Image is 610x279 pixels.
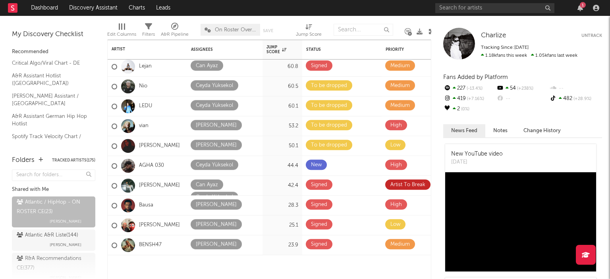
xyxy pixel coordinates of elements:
div: Ceyda Yüksekol [196,160,233,170]
button: News Feed [443,124,485,137]
div: 23.9 [266,241,298,250]
div: A&R Pipeline [161,30,189,39]
a: vian [139,123,149,129]
a: [PERSON_NAME] [139,182,180,189]
button: Change History [515,124,569,137]
input: Search for artists [435,3,554,13]
div: Medium [390,61,410,71]
div: 42.4 [266,181,298,190]
span: On Roster Overview [215,27,256,33]
div: -- [496,94,549,104]
button: Untrack [581,32,602,40]
a: [PERSON_NAME] [139,222,180,229]
div: To be dropped [311,140,347,150]
span: Tracking Since: [DATE] [481,45,529,50]
div: 44.4 [266,161,298,171]
div: Signed [311,200,327,210]
div: Artist To Break [390,180,425,190]
div: Jump Score [266,45,286,54]
div: Signed [311,220,327,229]
div: To be dropped [311,81,347,90]
div: 50.1 [266,141,298,151]
div: 60.1 [266,102,298,111]
a: Critical Algo/Viral Chart - DE [12,59,87,67]
div: 419 [443,94,496,104]
div: Assignees [191,47,247,52]
a: Lejan [139,63,152,70]
a: BENSH47 [139,242,162,248]
span: 1.05k fans last week [481,53,577,58]
a: [PERSON_NAME] Assistant / [GEOGRAPHIC_DATA] [12,92,87,108]
div: Signed [311,61,327,71]
div: Medium [390,101,410,110]
div: 227 [443,83,496,94]
div: 1 [580,2,586,8]
div: Atlantic A&R Liste ( 144 ) [17,231,78,240]
div: [PERSON_NAME] [196,240,237,249]
div: Signed [311,240,327,249]
div: Jump Score [296,30,322,39]
span: 0 % [460,107,469,112]
span: +238 % [516,87,533,91]
span: [PERSON_NAME] [50,217,81,226]
div: High [390,200,402,210]
div: [PERSON_NAME] [196,200,237,210]
div: 60.5 [266,82,298,91]
div: New [311,160,322,170]
div: High [390,121,402,130]
div: [PERSON_NAME] [196,121,237,130]
div: 60.8 [266,62,298,71]
div: Can Ayaz [196,61,218,71]
div: 54 [496,83,549,94]
div: My Discovery Checklist [12,30,95,39]
div: [DATE] [451,158,503,166]
a: Nio [139,83,147,90]
div: Status [306,47,358,52]
a: A&R Assistant Hotlist ([GEOGRAPHIC_DATA]) [12,71,87,88]
a: Spotify Track Velocity Chart / DE [12,132,87,148]
span: Charlize [481,32,506,39]
div: Edit Columns [107,30,136,39]
div: Priority [386,47,417,52]
div: A&R Pipeline [161,20,189,43]
input: Search for folders... [12,169,95,181]
a: Charlize [481,32,506,40]
div: Jump Score [296,20,322,43]
div: Filters [142,20,155,43]
a: Atlantic A&R Liste(144)[PERSON_NAME] [12,229,95,251]
a: [PERSON_NAME] [139,142,180,149]
span: -13.4 % [465,87,483,91]
span: +7.16 % [466,97,484,101]
span: 1.18k fans this week [481,53,527,58]
a: LEDU [139,103,152,110]
div: [PERSON_NAME] [196,140,237,150]
span: Fans Added by Platform [443,74,508,80]
a: Bausa [139,202,153,209]
div: Folders [12,156,35,165]
div: Low [390,140,400,150]
div: Shared with Me [12,185,95,194]
div: New YouTube video [451,150,503,158]
div: Filters [142,30,155,39]
button: 1 [577,5,583,11]
a: AGHA 030 [139,162,164,169]
a: A&R Assistant German Hip Hop Hotlist [12,112,87,128]
div: Signed [311,180,327,190]
input: Search... [334,24,393,36]
div: Ceyda Yüksekol [196,81,233,90]
div: To be dropped [311,101,347,110]
div: Medium [390,81,410,90]
div: 53.2 [266,121,298,131]
div: Edit Columns [107,20,136,43]
span: [PERSON_NAME] [50,240,81,250]
div: Ceyda Yüksekol [196,192,233,202]
div: 482 [549,94,602,104]
div: [PERSON_NAME] [196,220,237,229]
div: 2 [443,104,496,114]
button: Notes [485,124,515,137]
div: To be dropped [311,121,347,130]
div: 25.1 [266,221,298,230]
div: Low [390,220,400,229]
div: High [390,160,402,170]
div: -- [549,83,602,94]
